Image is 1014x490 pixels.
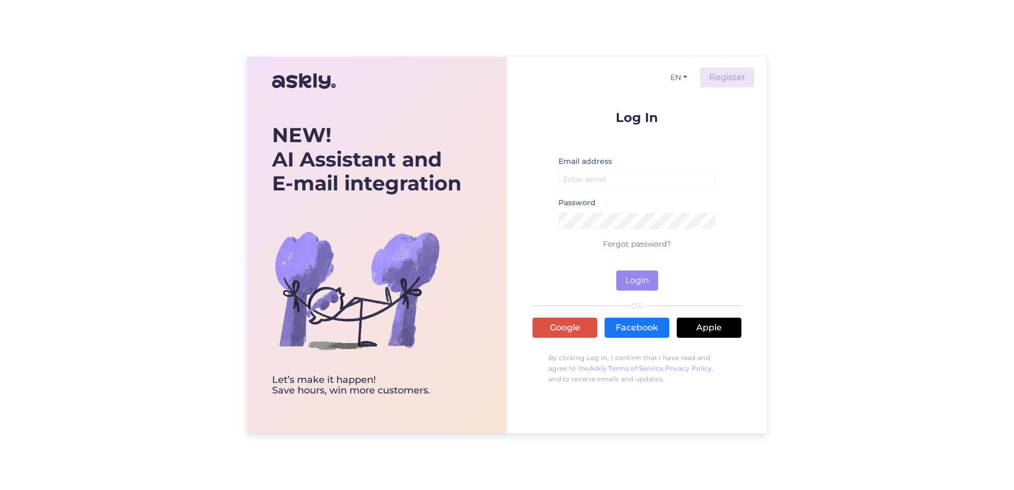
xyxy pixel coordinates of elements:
[605,318,669,338] a: Facebook
[272,375,461,396] div: Let’s make it happen! Save hours, win more customers.
[665,364,712,372] a: Privacy Policy
[272,205,442,375] img: bg-askly
[532,111,741,124] p: Log In
[630,302,645,310] span: OR
[532,318,597,338] a: Google
[558,171,715,188] input: Enter email
[558,197,596,208] label: Password
[616,270,658,291] button: Login
[272,123,461,196] div: AI Assistant and E-mail integration
[603,239,671,249] a: Forgot password?
[532,347,741,390] p: By clicking Log In, I confirm that I have read and agree to the , , and to receive emails and upd...
[272,68,336,94] img: Askly
[666,70,692,85] button: EN
[700,67,754,87] a: Register
[558,156,612,167] label: Email address
[589,364,663,372] a: Askly Terms of Service
[677,318,741,338] a: Apple
[272,122,331,147] b: NEW!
